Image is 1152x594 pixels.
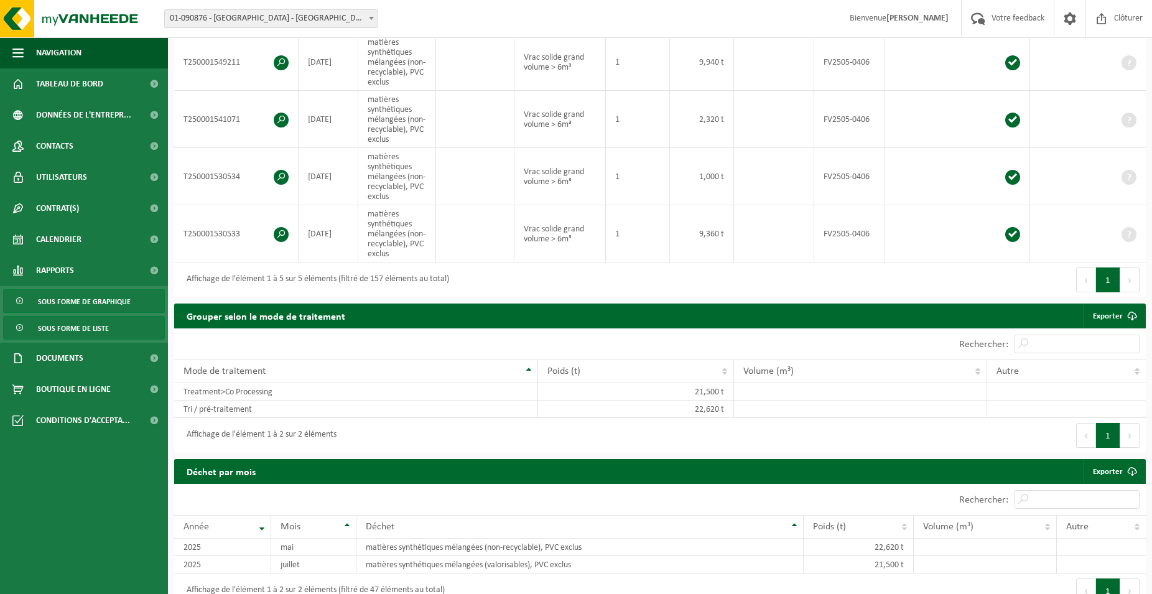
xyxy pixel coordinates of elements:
[174,34,299,91] td: T250001549211
[3,289,165,313] a: Sous forme de graphique
[1120,267,1140,292] button: Next
[174,401,538,418] td: Tri / pré-traitement
[358,148,435,205] td: matières synthétiques mélangées (non-recyclable), PVC exclus
[886,14,949,23] strong: [PERSON_NAME]
[538,383,734,401] td: 21,500 t
[36,162,87,193] span: Utilisateurs
[814,91,885,148] td: FV2505-0406
[165,10,378,27] span: 01-090876 - PAPREC NORD NORMANDIE - LA COURNEUVE
[1120,423,1140,448] button: Next
[1083,459,1145,484] a: Exporter
[514,91,606,148] td: Vrac solide grand volume > 6m³
[959,340,1008,350] label: Rechercher:
[36,405,130,436] span: Conditions d'accepta...
[813,522,846,532] span: Poids (t)
[996,366,1019,376] span: Autre
[281,522,300,532] span: Mois
[180,269,449,291] div: Affichage de l'élément 1 à 5 sur 5 éléments (filtré de 157 éléments au total)
[164,9,378,28] span: 01-090876 - PAPREC NORD NORMANDIE - LA COURNEUVE
[923,522,973,532] span: Volume (m³)
[514,205,606,262] td: Vrac solide grand volume > 6m³
[174,539,271,556] td: 2025
[174,148,299,205] td: T250001530534
[174,556,271,573] td: 2025
[174,205,299,262] td: T250001530533
[38,290,131,313] span: Sous forme de graphique
[36,193,79,224] span: Contrat(s)
[670,205,734,262] td: 9,360 t
[36,68,103,100] span: Tableau de bord
[670,91,734,148] td: 2,320 t
[174,304,358,328] h2: Grouper selon le mode de traitement
[1083,304,1145,328] a: Exporter
[358,205,435,262] td: matières synthétiques mélangées (non-recyclable), PVC exclus
[36,255,74,286] span: Rapports
[814,34,885,91] td: FV2505-0406
[174,91,299,148] td: T250001541071
[814,148,885,205] td: FV2505-0406
[299,91,358,148] td: [DATE]
[1066,522,1089,532] span: Autre
[670,148,734,205] td: 1,000 t
[606,205,670,262] td: 1
[1096,423,1120,448] button: 1
[36,37,81,68] span: Navigation
[814,205,885,262] td: FV2505-0406
[36,343,83,374] span: Documents
[538,401,734,418] td: 22,620 t
[356,556,804,573] td: matières synthétiques mélangées (valorisables), PVC exclus
[514,34,606,91] td: Vrac solide grand volume > 6m³
[36,100,131,131] span: Données de l'entrepr...
[299,148,358,205] td: [DATE]
[1076,423,1096,448] button: Previous
[358,91,435,148] td: matières synthétiques mélangées (non-recyclable), PVC exclus
[804,539,914,556] td: 22,620 t
[670,34,734,91] td: 9,940 t
[959,495,1008,505] label: Rechercher:
[743,366,794,376] span: Volume (m³)
[36,131,73,162] span: Contacts
[358,34,435,91] td: matières synthétiques mélangées (non-recyclable), PVC exclus
[36,224,81,255] span: Calendrier
[299,205,358,262] td: [DATE]
[1076,267,1096,292] button: Previous
[180,424,337,447] div: Affichage de l'élément 1 à 2 sur 2 éléments
[3,316,165,340] a: Sous forme de liste
[299,34,358,91] td: [DATE]
[606,91,670,148] td: 1
[356,539,804,556] td: matières synthétiques mélangées (non-recyclable), PVC exclus
[271,556,356,573] td: juillet
[547,366,580,376] span: Poids (t)
[38,317,109,340] span: Sous forme de liste
[183,366,266,376] span: Mode de traitement
[606,148,670,205] td: 1
[514,148,606,205] td: Vrac solide grand volume > 6m³
[804,556,914,573] td: 21,500 t
[271,539,356,556] td: mai
[174,383,538,401] td: Treatment>Co Processing
[1096,267,1120,292] button: 1
[183,522,209,532] span: Année
[174,459,268,483] h2: Déchet par mois
[606,34,670,91] td: 1
[36,374,111,405] span: Boutique en ligne
[366,522,394,532] span: Déchet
